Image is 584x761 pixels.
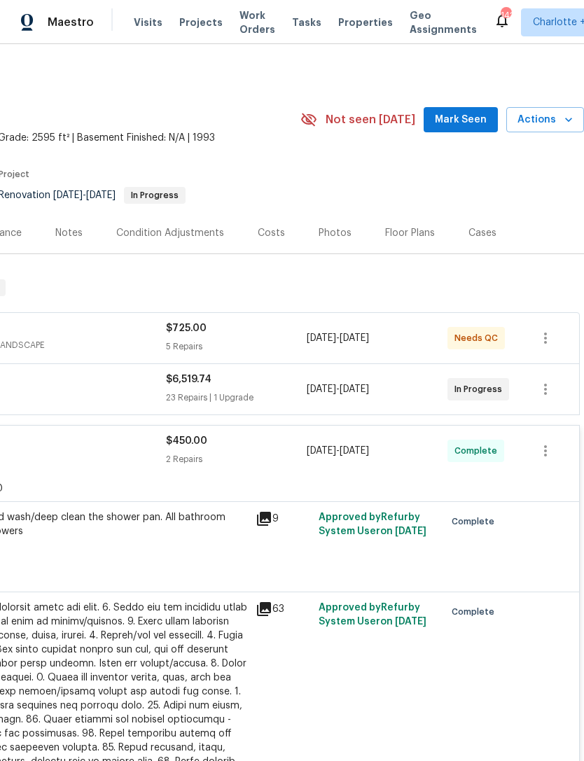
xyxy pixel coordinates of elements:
div: 5 Repairs [166,340,307,354]
span: Work Orders [239,8,275,36]
span: Geo Assignments [410,8,477,36]
span: - [307,331,369,345]
div: 9 [256,510,310,527]
span: Properties [338,15,393,29]
span: - [53,190,116,200]
span: [DATE] [340,333,369,343]
div: 23 Repairs | 1 Upgrade [166,391,307,405]
span: Actions [517,111,573,129]
span: - [307,444,369,458]
span: [DATE] [395,526,426,536]
div: Costs [258,226,285,240]
div: Cases [468,226,496,240]
span: Tasks [292,18,321,27]
span: $6,519.74 [166,375,211,384]
span: Complete [454,444,503,458]
div: 63 [256,601,310,617]
span: $725.00 [166,323,207,333]
span: [DATE] [395,617,426,627]
span: - [307,382,369,396]
span: Maestro [48,15,94,29]
span: [DATE] [340,384,369,394]
div: 2 Repairs [166,452,307,466]
span: [DATE] [86,190,116,200]
div: Condition Adjustments [116,226,224,240]
span: Needs QC [454,331,503,345]
span: Projects [179,15,223,29]
span: $450.00 [166,436,207,446]
div: Notes [55,226,83,240]
span: Approved by Refurby System User on [319,603,426,627]
button: Mark Seen [424,107,498,133]
span: [DATE] [53,190,83,200]
span: [DATE] [307,384,336,394]
span: Complete [452,515,500,529]
span: In Progress [125,191,184,200]
span: In Progress [454,382,508,396]
span: Approved by Refurby System User on [319,512,426,536]
span: Visits [134,15,162,29]
span: Mark Seen [435,111,487,129]
button: Actions [506,107,584,133]
span: Complete [452,605,500,619]
span: [DATE] [307,333,336,343]
span: [DATE] [340,446,369,456]
span: [DATE] [307,446,336,456]
span: Not seen [DATE] [326,113,415,127]
div: 142 [501,8,510,22]
div: Floor Plans [385,226,435,240]
div: Photos [319,226,352,240]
